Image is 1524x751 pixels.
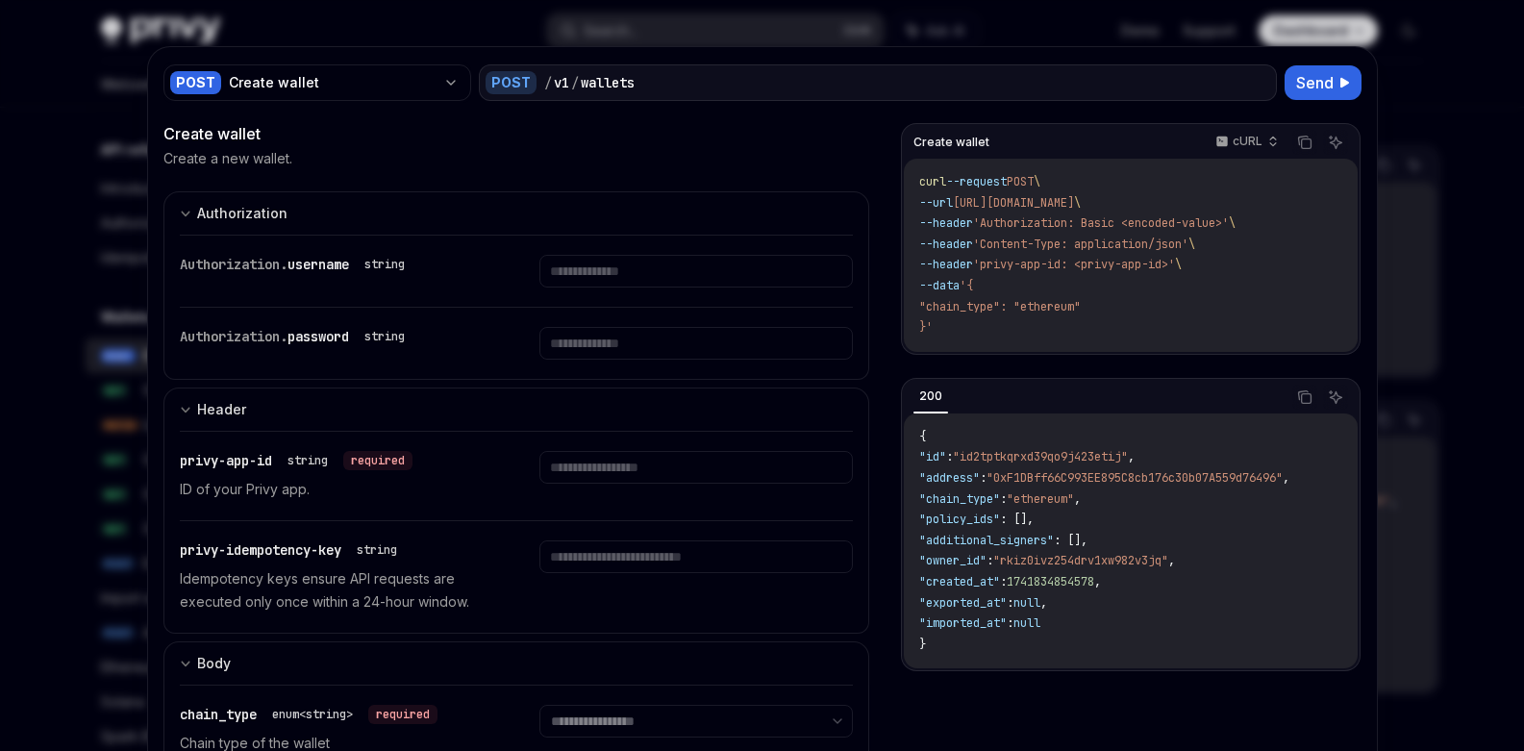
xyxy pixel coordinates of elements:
[180,706,257,723] span: chain_type
[1040,595,1047,611] span: ,
[913,135,989,150] span: Create wallet
[946,449,953,464] span: :
[1233,134,1262,149] p: cURL
[1007,595,1013,611] span: :
[919,299,1081,314] span: "chain_type": "ethereum"
[980,470,987,486] span: :
[163,191,870,235] button: expand input section
[544,73,552,92] div: /
[180,256,287,273] span: Authorization.
[170,71,221,94] div: POST
[180,567,493,613] p: Idempotency keys ensure API requests are executed only once within a 24-hour window.
[343,451,412,470] div: required
[919,237,973,252] span: --header
[919,491,1000,507] span: "chain_type"
[287,328,349,345] span: password
[919,278,960,293] span: --data
[163,149,292,168] p: Create a new wallet.
[1007,491,1074,507] span: "ethereum"
[919,429,926,444] span: {
[197,652,231,675] div: Body
[1007,615,1013,631] span: :
[1128,449,1135,464] span: ,
[180,705,437,724] div: chain_type
[1292,385,1317,410] button: Copy the contents from the code block
[1074,195,1081,211] span: \
[946,174,1007,189] span: --request
[1013,615,1040,631] span: null
[919,319,933,335] span: }'
[919,257,973,272] span: --header
[987,553,993,568] span: :
[1168,553,1175,568] span: ,
[1007,174,1034,189] span: POST
[272,707,353,722] div: enum<string>
[919,637,926,652] span: }
[919,174,946,189] span: curl
[1323,130,1348,155] button: Ask AI
[973,215,1229,231] span: 'Authorization: Basic <encoded-value>'
[163,641,870,685] button: expand input section
[1034,174,1040,189] span: \
[919,533,1054,548] span: "additional_signers"
[180,255,412,274] div: Authorization.username
[1000,574,1007,589] span: :
[486,71,537,94] div: POST
[919,470,980,486] span: "address"
[1292,130,1317,155] button: Copy the contents from the code block
[1285,65,1362,100] button: Send
[581,73,635,92] div: wallets
[163,388,870,431] button: expand input section
[919,574,1000,589] span: "created_at"
[919,615,1007,631] span: "imported_at"
[180,478,493,501] p: ID of your Privy app.
[197,202,287,225] div: Authorization
[993,553,1168,568] span: "rkiz0ivz254drv1xw982v3jq"
[229,73,436,92] div: Create wallet
[1054,533,1087,548] span: : [],
[1205,126,1287,159] button: cURL
[919,195,953,211] span: --url
[180,541,341,559] span: privy-idempotency-key
[919,512,1000,527] span: "policy_ids"
[987,470,1283,486] span: "0xF1DBff66C993EE895C8cb176c30b07A559d76496"
[1094,574,1101,589] span: ,
[919,595,1007,611] span: "exported_at"
[1283,470,1289,486] span: ,
[1000,512,1034,527] span: : [],
[368,705,437,724] div: required
[913,385,948,408] div: 200
[364,329,405,344] div: string
[953,195,1074,211] span: [URL][DOMAIN_NAME]
[1296,71,1334,94] span: Send
[571,73,579,92] div: /
[287,256,349,273] span: username
[554,73,569,92] div: v1
[1175,257,1182,272] span: \
[973,237,1188,252] span: 'Content-Type: application/json'
[1013,595,1040,611] span: null
[180,328,287,345] span: Authorization.
[180,540,405,560] div: privy-idempotency-key
[1074,491,1081,507] span: ,
[180,451,412,470] div: privy-app-id
[287,453,328,468] div: string
[1323,385,1348,410] button: Ask AI
[1229,215,1236,231] span: \
[973,257,1175,272] span: 'privy-app-id: <privy-app-id>'
[1188,237,1195,252] span: \
[919,215,973,231] span: --header
[180,452,272,469] span: privy-app-id
[180,327,412,346] div: Authorization.password
[357,542,397,558] div: string
[960,278,973,293] span: '{
[163,122,870,145] div: Create wallet
[1000,491,1007,507] span: :
[953,449,1128,464] span: "id2tptkqrxd39qo9j423etij"
[197,398,246,421] div: Header
[919,449,946,464] span: "id"
[163,63,471,103] button: POSTCreate wallet
[1007,574,1094,589] span: 1741834854578
[919,553,987,568] span: "owner_id"
[364,257,405,272] div: string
